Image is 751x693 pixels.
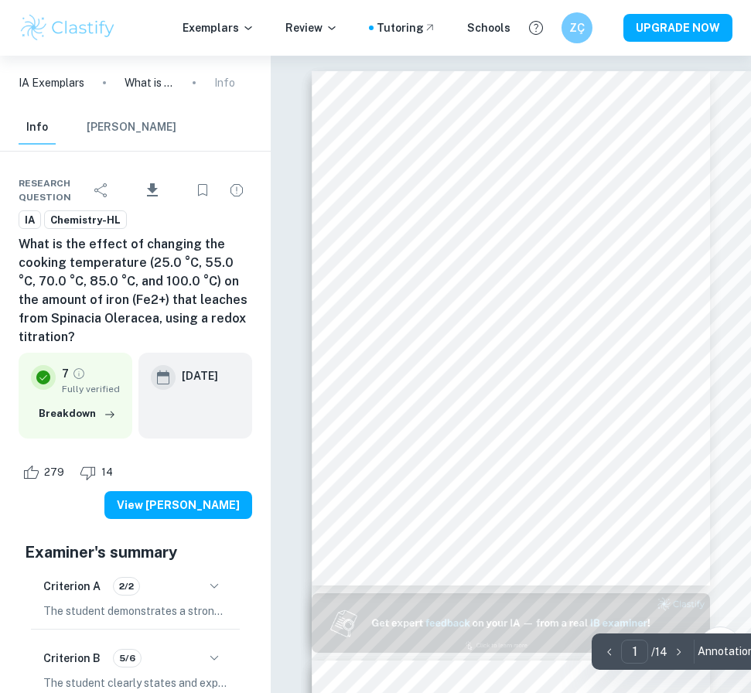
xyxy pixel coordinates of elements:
[76,460,121,485] div: Dislike
[377,19,436,36] a: Tutoring
[19,210,41,230] a: IA
[114,651,141,665] span: 5/6
[19,213,40,228] span: IA
[45,213,126,228] span: Chemistry-HL
[19,111,56,145] button: Info
[43,674,227,691] p: The student clearly states and explains the topic in the body of the Introduction, which is an in...
[35,402,120,425] button: Breakdown
[187,175,218,206] div: Bookmark
[651,643,667,661] p: / 14
[62,365,69,382] p: 7
[285,19,338,36] p: Review
[19,176,86,204] span: Research question
[467,19,510,36] a: Schools
[183,19,254,36] p: Exemplars
[87,111,176,145] button: [PERSON_NAME]
[86,175,117,206] div: Share
[93,465,121,480] span: 14
[120,170,184,210] div: Download
[698,626,742,670] button: Ask Clai
[568,19,586,36] h6: ZÇ
[623,14,732,42] button: UPGRADE NOW
[44,210,127,230] a: Chemistry-HL
[125,74,174,91] p: What is the effect of changing the cooking temperature (25.0 °C, 55.0 °C, 70.0 °C, 85.0 °C, and 1...
[25,541,246,564] h5: Examiner's summary
[221,175,252,206] div: Report issue
[19,74,84,91] a: IA Exemplars
[214,74,235,91] p: Info
[523,15,549,41] button: Help and Feedback
[114,579,139,593] span: 2/2
[72,367,86,381] a: Grade fully verified
[62,382,120,396] span: Fully verified
[19,235,252,346] h6: What is the effect of changing the cooking temperature (25.0 °C, 55.0 °C, 70.0 °C, 85.0 °C, and 1...
[36,465,73,480] span: 279
[182,367,218,384] h6: [DATE]
[19,460,73,485] div: Like
[562,12,592,43] button: ZÇ
[43,650,101,667] h6: Criterion B
[43,603,227,620] p: The student demonstrates a strong understanding of the global or personal relevance of their chos...
[43,578,101,595] h6: Criterion A
[104,491,252,519] button: View [PERSON_NAME]
[19,12,117,43] img: Clastify logo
